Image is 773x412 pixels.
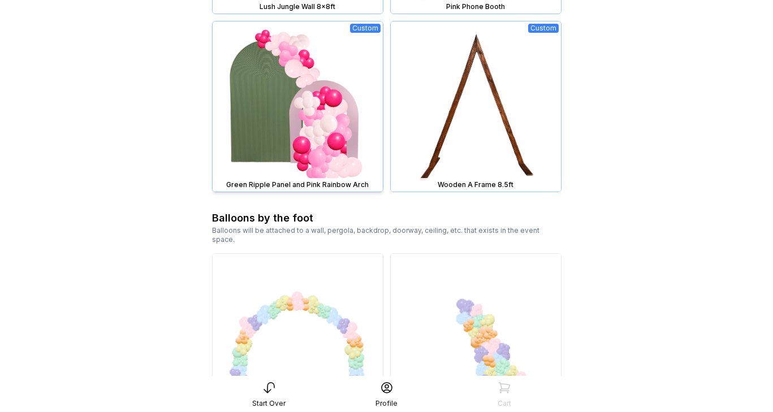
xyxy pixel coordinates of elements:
[528,24,559,33] div: Custom
[212,226,562,244] div: Balloons will be attached to a wall, pergola, backdrop, doorway, ceiling, etc. that exists in the...
[350,24,381,33] div: Custom
[393,180,559,189] div: Wooden A Frame 8.5ft
[215,180,381,189] div: Green Ripple Panel and Pink Rainbow Arch
[498,399,511,408] div: Cart
[213,21,383,192] img: Green Ripple Panel and Pink Rainbow Arch
[212,210,313,226] div: Balloons by the foot
[391,21,561,192] img: Wooden A Frame 8.5ft
[393,2,559,11] div: Pink Phone Booth
[252,399,286,408] div: Start Over
[215,2,381,11] div: Lush Jungle Wall 8x8ft
[375,399,398,408] div: Profile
